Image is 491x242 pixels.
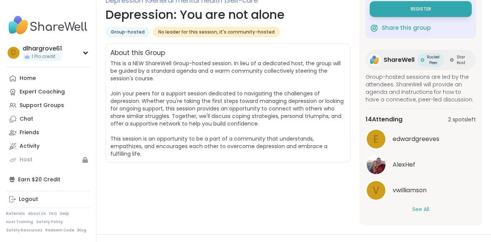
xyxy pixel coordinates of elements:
[421,58,424,62] img: Rocket Peer
[6,112,90,126] a: Chat
[32,54,55,60] span: 1 Pro credit
[36,219,63,225] a: Safety Policy
[23,44,62,53] div: dlhargrove61
[366,129,476,150] a: eedwardgreeves
[20,102,64,109] div: Support Groups
[369,54,381,66] img: ShareWell
[393,186,427,195] span: vwilliamson
[455,54,467,66] span: Star Host
[450,58,454,62] img: Star Host
[6,211,25,216] a: Referrals
[366,180,476,201] a: vvwilliamson
[6,99,90,112] a: Support Groups
[426,54,441,66] span: Rocket Peer
[6,126,90,139] a: Friends
[20,129,39,136] div: Friends
[6,228,42,233] a: Safety Resources
[106,6,350,24] h1: Depression: You are not alone
[6,153,90,167] a: Host
[11,48,16,58] span: d
[384,55,415,64] span: ShareWell
[60,211,69,216] a: Help
[111,29,145,35] span: Group-hosted
[366,50,476,70] a: ShareWellShareWellRocket PeerRocket PeerStar HostStar Host
[382,24,431,32] span: Share this group
[367,155,385,174] img: AlexHef
[370,1,472,17] button: Register
[366,73,476,103] span: Group-hosted sessions are led by the attendees. ShareWell will provide an agenda and instructions...
[49,211,57,216] a: FAQ
[6,173,90,186] div: Earn $20 Credit
[20,75,36,82] div: Home
[411,6,431,12] span: Register
[20,115,33,123] div: Chat
[20,156,32,164] div: Host
[373,132,379,147] span: e
[393,160,415,169] span: AlexHef
[6,219,33,225] a: Host Training
[370,20,431,36] button: Share this group
[412,205,429,213] button: See All
[20,88,65,96] div: Expert Coaching
[77,228,86,233] a: Blog
[45,228,74,233] a: Redeem Code
[19,196,38,203] div: Logout
[110,48,165,58] h2: About this Group
[6,193,90,206] a: Logout
[110,60,344,158] span: This is a NEW ShareWell Group-hosted session. In lieu of a dedicated host, the group will be guid...
[448,116,476,124] span: 2 spots left
[393,135,439,144] span: edwardgreeves
[28,211,46,216] a: About Us
[6,85,90,99] a: Expert Coaching
[158,29,275,35] span: No leader for this session, it's community-hosted
[6,12,90,38] img: ShareWell Nav Logo
[373,183,379,198] span: v
[366,154,476,175] a: AlexHefAlexHef
[6,139,90,153] a: Activity
[20,142,40,150] div: Activity
[370,23,379,32] img: ShareWell Logomark
[366,115,402,124] span: 14 Attending
[6,72,90,85] a: Home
